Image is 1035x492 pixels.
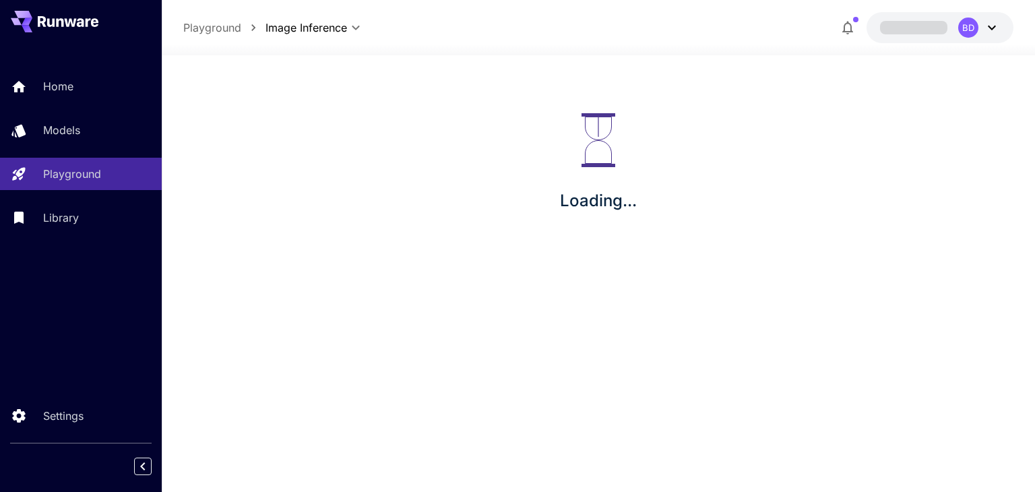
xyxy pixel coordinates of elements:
[560,189,637,213] p: Loading...
[867,12,1013,43] button: BD
[43,408,84,424] p: Settings
[43,78,73,94] p: Home
[958,18,978,38] div: BD
[43,210,79,226] p: Library
[144,454,162,479] div: Collapse sidebar
[43,122,80,138] p: Models
[43,166,101,182] p: Playground
[183,20,241,36] a: Playground
[183,20,265,36] nav: breadcrumb
[265,20,347,36] span: Image Inference
[134,458,152,475] button: Collapse sidebar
